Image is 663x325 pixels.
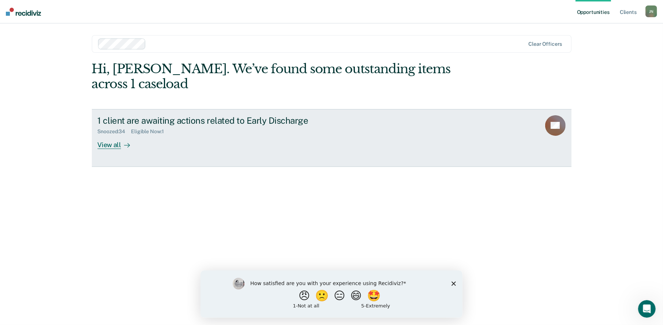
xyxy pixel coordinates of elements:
a: 1 client are awaiting actions related to Early DischargeSnoozed:34Eligible Now:1View all [92,109,572,167]
img: Recidiviz [6,8,41,16]
div: Clear officers [528,41,562,47]
div: J N [645,5,657,17]
div: Hi, [PERSON_NAME]. We’ve found some outstanding items across 1 caseload [92,61,476,91]
div: View all [98,135,139,149]
iframe: Survey by Kim from Recidiviz [201,270,462,318]
div: Snoozed : 34 [98,128,131,135]
div: 1 client are awaiting actions related to Early Discharge [98,115,355,126]
div: Eligible Now : 1 [131,128,170,135]
button: JN [645,5,657,17]
iframe: Intercom live chat [638,300,656,318]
